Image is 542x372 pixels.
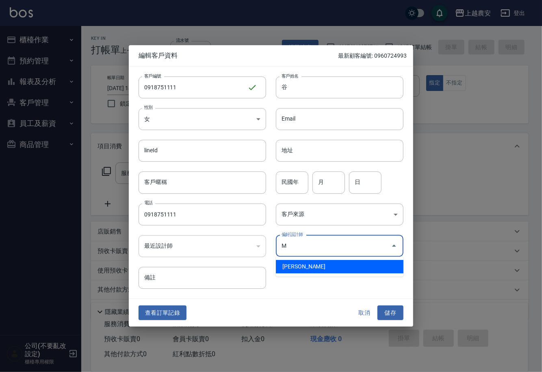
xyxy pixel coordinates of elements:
label: 偏好設計師 [282,231,303,238]
label: 客戶編號 [144,73,161,79]
label: 性別 [144,104,153,110]
label: 客戶姓名 [282,73,299,79]
li: [PERSON_NAME] [276,260,403,273]
p: 最新顧客編號: 0960724993 [338,52,407,60]
label: 電話 [144,200,153,206]
span: 編輯客戶資料 [139,52,338,60]
button: 查看訂單記錄 [139,305,186,320]
button: 儲存 [377,305,403,320]
button: Close [388,240,401,253]
button: 取消 [351,305,377,320]
div: 女 [139,108,266,130]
